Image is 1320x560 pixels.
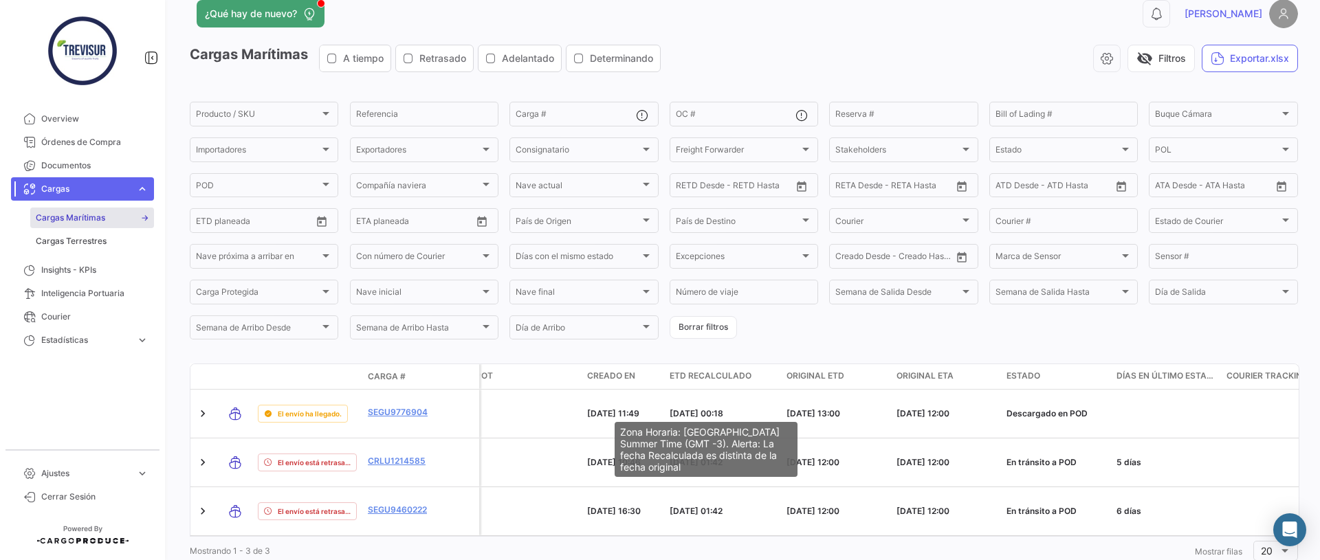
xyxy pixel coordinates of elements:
[1116,505,1215,517] div: 6 días
[136,183,148,195] span: expand_more
[41,183,131,195] span: Cargas
[36,235,107,247] span: Cargas Terrestres
[136,334,148,346] span: expand_more
[1155,218,1279,227] span: Estado de Courier
[896,254,951,263] input: Creado Hasta
[41,287,148,300] span: Inteligencia Portuaria
[587,407,659,420] div: [DATE] 11:49
[230,218,285,227] input: Hasta
[664,364,781,389] datatable-header-cell: ETD Recalculado
[196,289,320,299] span: Carga Protegida
[196,254,320,263] span: Nave próxima a arribar en
[896,370,954,382] span: Original ETA
[368,370,406,383] span: Carga #
[30,231,154,251] a: Cargas Terrestres
[676,254,800,263] span: Excepciones
[1006,506,1077,516] span: En tránsito a POD
[676,147,800,157] span: Freight Forwarder
[995,254,1119,263] span: Marca de Sensor
[566,45,660,71] button: Determinando
[362,365,445,388] datatable-header-cell: Carga #
[311,211,332,232] button: Open calendar
[670,370,751,382] span: ETD Recalculado
[252,371,362,382] datatable-header-cell: Estado de Envio
[995,147,1119,157] span: Estado
[356,147,480,157] span: Exportadores
[11,282,154,305] a: Inteligencia Portuaria
[670,506,723,516] span: [DATE] 01:42
[670,316,737,339] button: Borrar filtros
[1111,364,1221,389] datatable-header-cell: Días en último estado
[1136,50,1153,67] span: visibility_off
[1001,364,1111,389] datatable-header-cell: Estado
[136,467,148,480] span: expand_more
[896,408,949,418] span: [DATE] 12:00
[1111,176,1132,197] button: Open calendar
[41,311,148,323] span: Courier
[1261,545,1273,557] span: 20
[41,264,148,276] span: Insights - KPIs
[1155,111,1279,121] span: Buque Cámara
[190,546,270,556] span: Mostrando 1 - 3 de 3
[587,456,659,469] div: [DATE] 10:46
[11,154,154,177] a: Documentos
[205,7,297,21] span: ¿Qué hay de nuevo?
[320,45,390,71] button: A tiempo
[472,211,492,232] button: Open calendar
[896,506,949,516] span: [DATE] 12:00
[196,183,320,192] span: POD
[870,183,925,192] input: Hasta
[1226,370,1308,382] span: Courier Tracking
[41,136,148,148] span: Órdenes de Compra
[1116,456,1215,469] div: 5 días
[11,107,154,131] a: Overview
[278,457,351,468] span: El envío está retrasado.
[196,504,210,518] a: Expand/Collapse Row
[951,247,972,267] button: Open calendar
[516,325,639,335] span: Día de Arribo
[196,218,221,227] input: Desde
[390,218,445,227] input: Hasta
[36,212,105,224] span: Cargas Marítimas
[786,457,839,467] span: [DATE] 12:00
[368,504,439,516] a: SEGU9460222
[30,208,154,228] a: Cargas Marítimas
[786,370,844,382] span: Original ETD
[781,364,891,389] datatable-header-cell: Original ETD
[196,147,320,157] span: Importadores
[1202,45,1298,72] button: Exportar.xlsx
[1155,289,1279,299] span: Día de Salida
[516,289,639,299] span: Nave final
[1155,183,1197,192] input: ATA Desde
[995,289,1119,299] span: Semana de Salida Hasta
[835,147,959,157] span: Stakeholders
[444,364,582,389] datatable-header-cell: ETA a POT
[516,183,639,192] span: Nave actual
[356,183,480,192] span: Compañía naviera
[891,364,1001,389] datatable-header-cell: Original ETA
[896,457,949,467] span: [DATE] 12:00
[676,218,800,227] span: País de Destino
[356,254,480,263] span: Con número de Courier
[11,131,154,154] a: Órdenes de Compra
[478,45,561,71] button: Adelantado
[1271,176,1292,197] button: Open calendar
[196,325,320,335] span: Semana de Arribo Desde
[41,491,148,503] span: Cerrar Sesión
[368,406,439,418] a: SEGU9776904
[1006,457,1077,467] span: En tránsito a POD
[516,254,639,263] span: Días con el mismo estado
[41,113,148,125] span: Overview
[615,422,797,477] div: Zona Horaria: [GEOGRAPHIC_DATA] Summer Time (GMT -3). Alerta: La fecha Recalculada es distinta de...
[587,370,635,382] span: Creado en
[11,258,154,282] a: Insights - KPIs
[670,408,723,418] span: [DATE] 00:18
[278,506,351,517] span: El envío está retrasado.
[1006,408,1088,418] span: Descargado en POD
[1273,513,1306,546] div: Abrir Intercom Messenger
[419,52,466,65] span: Retrasado
[516,218,639,227] span: País de Origen
[786,506,839,516] span: [DATE] 12:00
[41,334,131,346] span: Estadísticas
[368,455,439,467] a: CRLU1214585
